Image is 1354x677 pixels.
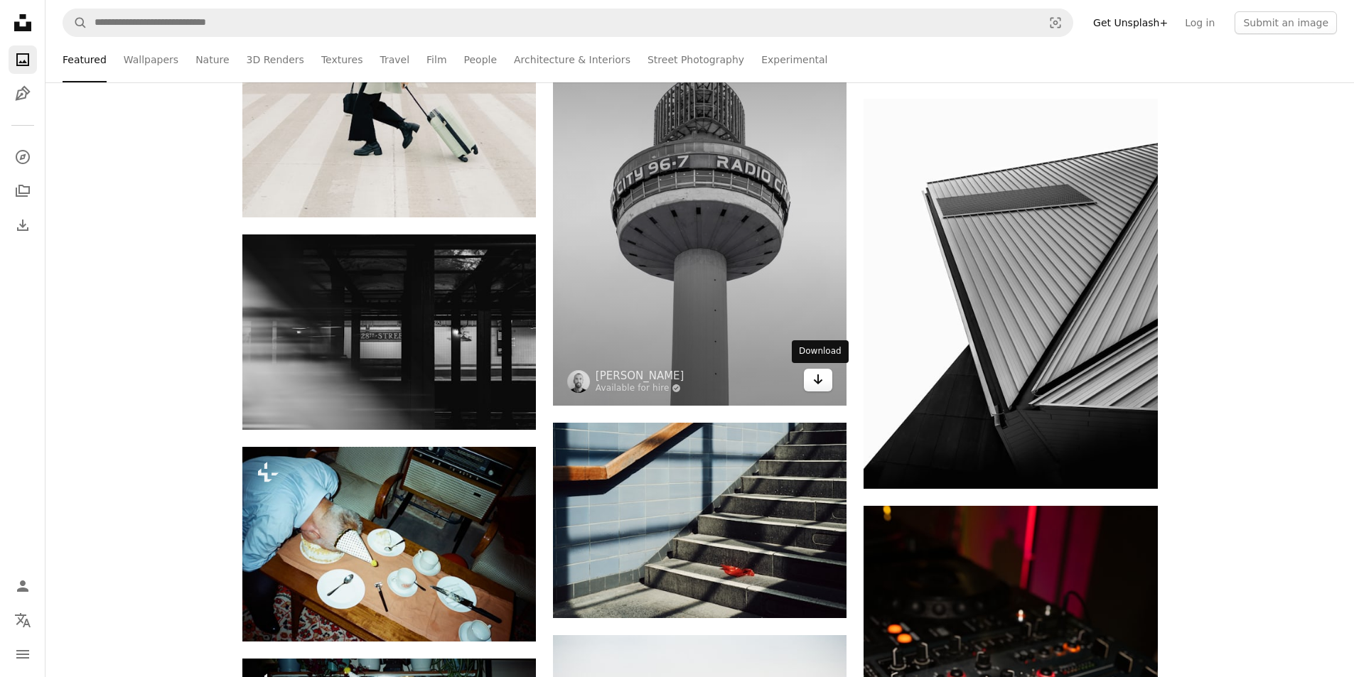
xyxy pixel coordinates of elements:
[9,177,37,205] a: Collections
[792,340,849,363] div: Download
[553,514,847,526] a: A single red object rests on a sunlit staircase.
[553,16,847,406] img: Radio city tower against a cloudy sky
[514,37,630,82] a: Architecture & Interiors
[9,45,37,74] a: Photos
[380,37,409,82] a: Travel
[804,369,832,391] a: Download
[242,538,536,551] a: Man face down in birthday cake with party hat
[242,234,536,430] img: Blurry train passing a subway station at night
[124,37,178,82] a: Wallpapers
[596,383,684,394] a: Available for hire
[242,447,536,641] img: Man face down in birthday cake with party hat
[321,37,363,82] a: Textures
[247,37,304,82] a: 3D Renders
[242,35,536,217] img: Person with luggage crossing a street
[242,119,536,132] a: Person with luggage crossing a street
[1235,11,1337,34] button: Submit an image
[63,9,87,36] button: Search Unsplash
[864,99,1157,489] img: Modern building roof with geometric lines
[596,369,684,383] a: [PERSON_NAME]
[567,370,590,393] img: Go to Mike Hindle's profile
[1176,11,1223,34] a: Log in
[242,325,536,338] a: Blurry train passing a subway station at night
[761,37,827,82] a: Experimental
[553,423,847,618] img: A single red object rests on a sunlit staircase.
[553,204,847,217] a: Radio city tower against a cloudy sky
[63,9,1073,37] form: Find visuals sitewide
[9,572,37,600] a: Log in / Sign up
[864,287,1157,300] a: Modern building roof with geometric lines
[9,640,37,668] button: Menu
[1085,11,1176,34] a: Get Unsplash+
[1038,9,1073,36] button: Visual search
[9,143,37,171] a: Explore
[195,37,229,82] a: Nature
[648,37,744,82] a: Street Photography
[9,211,37,239] a: Download History
[9,606,37,634] button: Language
[464,37,498,82] a: People
[9,80,37,108] a: Illustrations
[9,9,37,40] a: Home — Unsplash
[426,37,446,82] a: Film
